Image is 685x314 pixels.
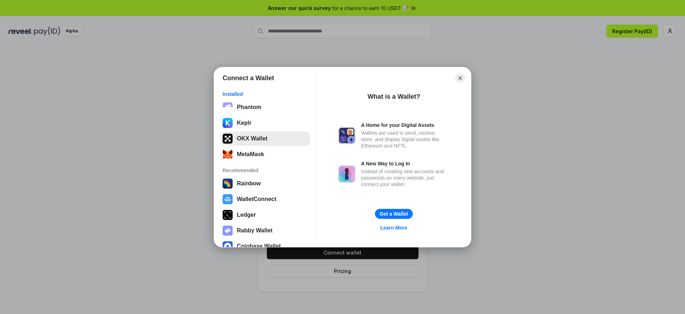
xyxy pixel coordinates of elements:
[220,208,310,222] button: Ledger
[223,102,233,112] img: epq2vO3P5aLWl15yRS7Q49p1fHTx2Sgh99jU3kfXv7cnPATIVQHAx5oQs66JWv3SWEjHOsb3kKgmE5WNBxBId7C8gm8wEgOvz...
[220,223,310,238] button: Rabby Wallet
[361,130,450,149] div: Wallets are used to send, receive, store, and display digital assets like Ethereum and NFTs.
[237,196,276,202] div: WalletConnect
[237,227,273,234] div: Rabby Wallet
[223,91,308,97] div: Installed
[223,118,233,128] img: ByMCUfJCc2WaAAAAAElFTkSuQmCC
[223,134,233,144] img: 5VZ71FV6L7PA3gg3tXrdQ+DgLhC+75Wq3no69P3MC0NFQpx2lL04Ql9gHK1bRDjsSBIvScBnDTk1WrlGIZBorIDEYJj+rhdgn...
[223,149,233,159] img: svg+xml;base64,PHN2ZyB3aWR0aD0iMzUiIGhlaWdodD0iMzQiIHZpZXdCb3g9IjAgMCAzNSAzNCIgZmlsbD0ibm9uZSIgeG...
[223,74,274,82] h1: Connect a Wallet
[361,122,450,128] div: A Home for your Digital Assets
[380,211,408,217] div: Get a Wallet
[237,135,268,142] div: OKX Wallet
[455,73,465,83] button: Close
[223,241,233,251] img: svg+xml,%3Csvg%20width%3D%2228%22%20height%3D%2228%22%20viewBox%3D%220%200%2028%2028%22%20fill%3D...
[338,127,355,144] img: svg+xml,%3Csvg%20xmlns%3D%22http%3A%2F%2Fwww.w3.org%2F2000%2Fsvg%22%20fill%3D%22none%22%20viewBox...
[220,192,310,206] button: WalletConnect
[223,226,233,236] img: svg+xml,%3Csvg%20xmlns%3D%22http%3A%2F%2Fwww.w3.org%2F2000%2Fsvg%22%20fill%3D%22none%22%20viewBox...
[376,223,411,232] a: Learn More
[220,239,310,253] button: Coinbase Wallet
[237,212,256,218] div: Ledger
[220,132,310,146] button: OKX Wallet
[223,167,308,174] div: Recommended
[223,179,233,189] img: svg+xml,%3Csvg%20width%3D%22120%22%20height%3D%22120%22%20viewBox%3D%220%200%20120%20120%22%20fil...
[338,165,355,182] img: svg+xml,%3Csvg%20xmlns%3D%22http%3A%2F%2Fwww.w3.org%2F2000%2Fsvg%22%20fill%3D%22none%22%20viewBox...
[367,92,420,101] div: What is a Wallet?
[361,168,450,187] div: Instead of creating new accounts and passwords on every website, just connect your wallet.
[220,100,310,114] button: Phantom
[375,209,413,219] button: Get a Wallet
[380,225,407,231] div: Learn More
[237,151,264,158] div: MetaMask
[237,120,252,126] div: Keplr
[220,176,310,191] button: Rainbow
[220,116,310,130] button: Keplr
[361,160,450,167] div: A New Way to Log In
[237,180,261,187] div: Rainbow
[223,194,233,204] img: svg+xml,%3Csvg%20width%3D%2228%22%20height%3D%2228%22%20viewBox%3D%220%200%2028%2028%22%20fill%3D...
[237,243,281,249] div: Coinbase Wallet
[220,147,310,161] button: MetaMask
[237,104,261,110] div: Phantom
[223,210,233,220] img: svg+xml,%3Csvg%20xmlns%3D%22http%3A%2F%2Fwww.w3.org%2F2000%2Fsvg%22%20width%3D%2228%22%20height%3...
